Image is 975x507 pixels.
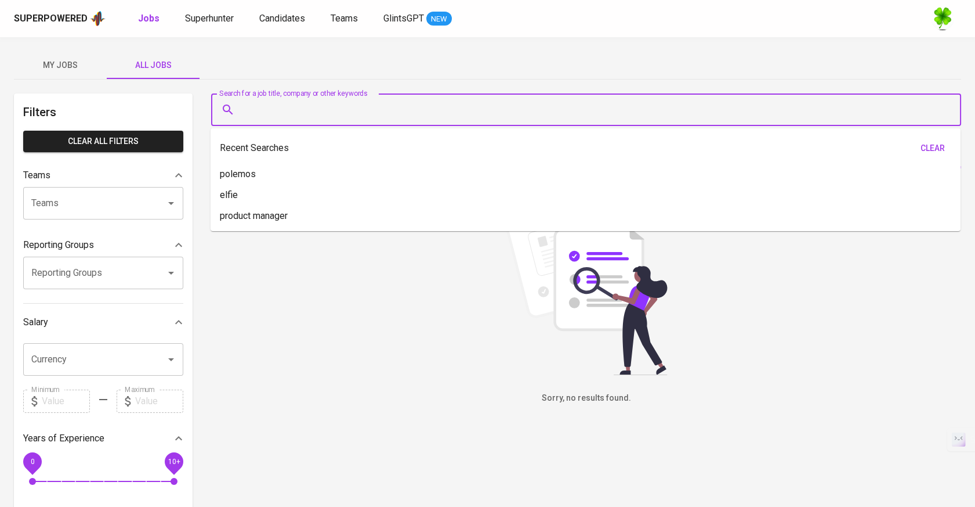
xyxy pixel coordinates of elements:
a: Candidates [259,12,307,26]
a: GlintsGPT NEW [383,12,452,26]
button: Clear All filters [23,131,183,152]
div: Teams [23,164,183,187]
p: polemos [220,167,256,181]
p: Teams [23,168,50,182]
div: Reporting Groups [23,233,183,257]
span: My Jobs [21,58,100,73]
span: 10+ [168,457,180,465]
input: Value [135,390,183,413]
span: GlintsGPT [383,13,424,24]
img: file_searching.svg [499,201,673,375]
div: Salary [23,311,183,334]
span: All Jobs [114,58,193,73]
img: f9493b8c-82b8-4f41-8722-f5d69bb1b761.jpg [931,7,954,30]
p: Reporting Groups [23,238,94,252]
button: Open [163,195,179,211]
span: Clear All filters [32,134,174,149]
div: Superpowered [14,12,88,26]
h6: Filters [23,103,183,121]
div: Recent Searches [220,138,951,159]
span: Candidates [259,13,305,24]
span: clear [919,141,947,156]
button: Open [163,351,179,368]
span: Superhunter [185,13,234,24]
b: Jobs [138,13,160,24]
p: elfie [220,188,238,202]
p: product manager [220,209,288,223]
a: Superhunter [185,12,236,26]
button: clear [914,138,951,159]
input: Value [42,390,90,413]
a: Superpoweredapp logo [14,10,106,27]
p: Years of Experience [23,432,104,445]
a: Teams [331,12,360,26]
img: app logo [90,10,106,27]
span: 0 [30,457,34,465]
button: Open [163,265,179,281]
div: Years of Experience [23,427,183,450]
a: Jobs [138,12,162,26]
p: Salary [23,315,48,329]
span: NEW [426,13,452,25]
span: Teams [331,13,358,24]
h6: Sorry, no results found. [211,392,961,405]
